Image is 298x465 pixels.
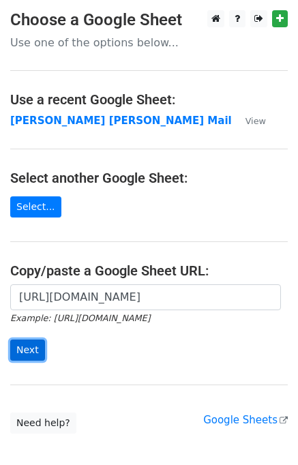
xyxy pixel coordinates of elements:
[230,400,298,465] iframe: Chat Widget
[232,115,266,127] a: View
[10,115,232,127] a: [PERSON_NAME] [PERSON_NAME] Mail
[10,340,45,361] input: Next
[203,414,288,426] a: Google Sheets
[10,35,288,50] p: Use one of the options below...
[10,412,76,434] a: Need help?
[10,262,288,279] h4: Copy/paste a Google Sheet URL:
[245,116,266,126] small: View
[10,196,61,217] a: Select...
[10,170,288,186] h4: Select another Google Sheet:
[10,91,288,108] h4: Use a recent Google Sheet:
[10,10,288,30] h3: Choose a Google Sheet
[10,284,281,310] input: Paste your Google Sheet URL here
[10,313,150,323] small: Example: [URL][DOMAIN_NAME]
